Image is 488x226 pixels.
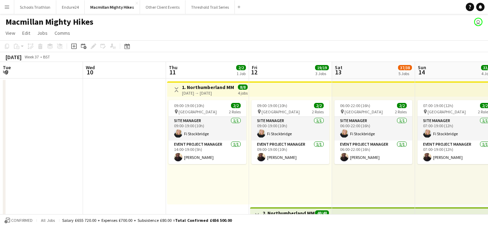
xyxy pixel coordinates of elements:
[335,64,342,71] span: Sat
[251,68,257,76] span: 12
[334,117,412,140] app-card-role: Site Manager1/106:00-22:00 (16h)Fi Stockbridge
[395,109,407,114] span: 2 Roles
[315,71,329,76] div: 3 Jobs
[56,0,85,14] button: Endure24
[85,68,95,76] span: 10
[182,84,234,90] h3: 1. Northumberland MMH- 4 day role
[43,54,50,59] div: BST
[62,218,232,223] div: Salary £655 720.00 + Expenses £700.00 + Subsistence £80.00 =
[6,54,22,60] div: [DATE]
[85,0,140,14] button: Macmillan Mighty Hikes
[251,117,329,140] app-card-role: Site Manager1/109:00-19:00 (10h)Fi Stockbridge
[11,218,33,223] span: Confirmed
[423,103,453,108] span: 07:00-19:00 (12h)
[2,68,11,76] span: 9
[174,103,204,108] span: 09:00-19:00 (10h)
[315,65,329,70] span: 19/19
[398,71,412,76] div: 5 Jobs
[55,30,70,36] span: Comms
[168,117,246,140] app-card-role: Site Manager1/109:00-19:00 (10h)Fi Stockbridge
[37,30,48,36] span: Jobs
[236,65,246,70] span: 2/2
[398,65,412,70] span: 37/38
[417,68,426,76] span: 14
[3,29,18,38] a: View
[86,64,95,71] span: Wed
[34,29,50,38] a: Jobs
[312,109,324,114] span: 2 Roles
[3,217,34,224] button: Confirmed
[182,90,234,96] div: [DATE] → [DATE]
[262,109,300,114] span: [GEOGRAPHIC_DATA]
[237,71,246,76] div: 1 Job
[251,100,329,164] app-job-card: 09:00-19:00 (10h)2/2 [GEOGRAPHIC_DATA]2 RolesSite Manager1/109:00-19:00 (10h)Fi StockbridgeEvent ...
[52,29,73,38] a: Comms
[238,84,248,90] span: 8/8
[179,109,217,114] span: [GEOGRAPHIC_DATA]
[168,68,177,76] span: 11
[19,29,33,38] a: Edit
[6,17,93,27] h1: Macmillan Mighty Hikes
[168,100,246,164] app-job-card: 09:00-19:00 (10h)2/2 [GEOGRAPHIC_DATA]2 RolesSite Manager1/109:00-19:00 (10h)Fi StockbridgeEvent ...
[474,18,482,26] app-user-avatar: Liz Sutton
[252,64,257,71] span: Fri
[334,100,412,164] app-job-card: 06:00-22:00 (16h)2/2 [GEOGRAPHIC_DATA]2 RolesSite Manager1/106:00-22:00 (16h)Fi StockbridgeEvent ...
[169,64,177,71] span: Thu
[231,103,241,108] span: 2/2
[22,30,30,36] span: Edit
[314,103,324,108] span: 2/2
[6,30,15,36] span: View
[40,218,56,223] span: All jobs
[175,218,232,223] span: Total Confirmed £656 500.00
[14,0,56,14] button: Schools Triathlon
[340,103,370,108] span: 06:00-22:00 (16h)
[251,140,329,164] app-card-role: Event Project Manager1/109:00-19:00 (10h)[PERSON_NAME]
[334,68,342,76] span: 13
[315,210,329,216] span: 48/48
[334,140,412,164] app-card-role: Event Project Manager1/106:00-22:00 (16h)[PERSON_NAME]
[229,109,241,114] span: 2 Roles
[418,64,426,71] span: Sun
[185,0,235,14] button: Threshold Trail Series
[263,210,314,216] h3: 2. Northumberland MMH- 3 day role
[345,109,383,114] span: [GEOGRAPHIC_DATA]
[168,140,246,164] app-card-role: Event Project Manager1/114:00-19:00 (5h)[PERSON_NAME]
[3,64,11,71] span: Tue
[428,109,466,114] span: [GEOGRAPHIC_DATA]
[397,103,407,108] span: 2/2
[238,90,248,96] div: 4 jobs
[23,54,40,59] span: Week 37
[140,0,185,14] button: Other Client Events
[257,103,287,108] span: 09:00-19:00 (10h)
